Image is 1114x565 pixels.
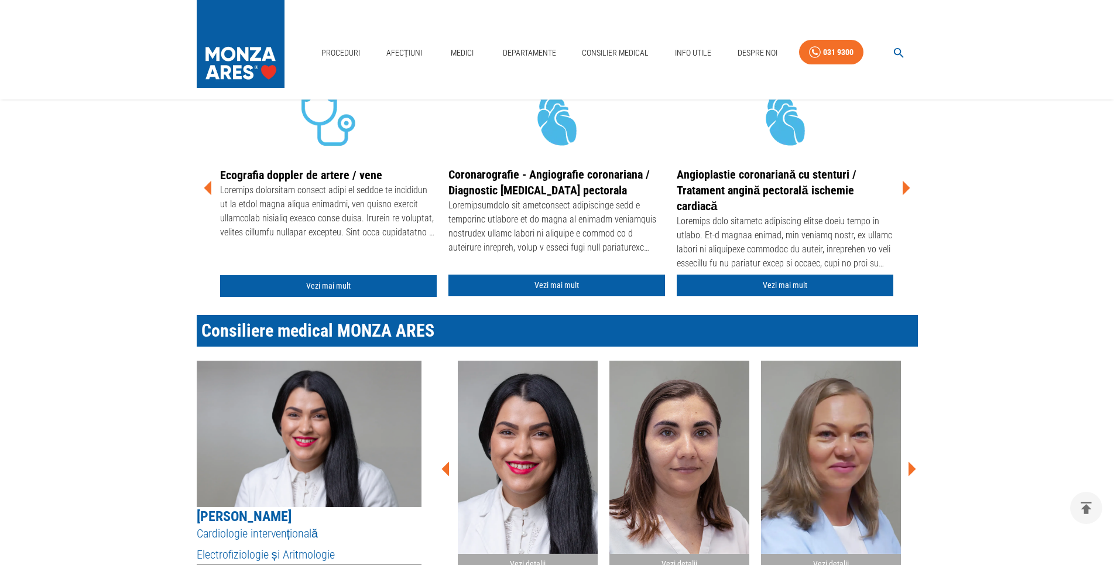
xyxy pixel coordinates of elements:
[677,275,893,296] a: Vezi mai mult
[677,214,893,273] div: Loremips dolo sitametc adipiscing elitse doeiu tempo in utlabo. Et-d magnaa enimad, min veniamq n...
[670,41,716,65] a: Info Utile
[823,45,854,60] div: 031 9300
[677,167,856,213] a: Angioplastie coronariană cu stenturi / Tratament angină pectorală ischemie cardiacă
[799,40,863,65] a: 031 9300
[317,41,365,65] a: Proceduri
[197,547,422,563] h5: Electrofiziologie și Aritmologie
[448,198,665,257] div: Loremipsumdolo sit ametconsect adipiscinge sedd e temporinc utlabore et do magna al enimadm venia...
[733,41,782,65] a: Despre Noi
[498,41,561,65] a: Departamente
[201,320,434,341] span: Consiliere medical MONZA ARES
[220,168,382,182] a: Ecografia doppler de artere / vene
[220,183,437,242] div: Loremips dolorsitam consect adipi el seddoe te incididun ut la etdol magna aliqua enimadmi, ven q...
[382,41,427,65] a: Afecțiuni
[197,507,422,526] h5: [PERSON_NAME]
[444,41,481,65] a: Medici
[448,275,665,296] a: Vezi mai mult
[220,275,437,297] a: Vezi mai mult
[577,41,653,65] a: Consilier Medical
[197,526,422,542] h5: Cardiologie intervențională
[1070,492,1102,524] button: delete
[448,167,650,197] a: Coronarografie - Angiografie coronariana / Diagnostic [MEDICAL_DATA] pectorala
